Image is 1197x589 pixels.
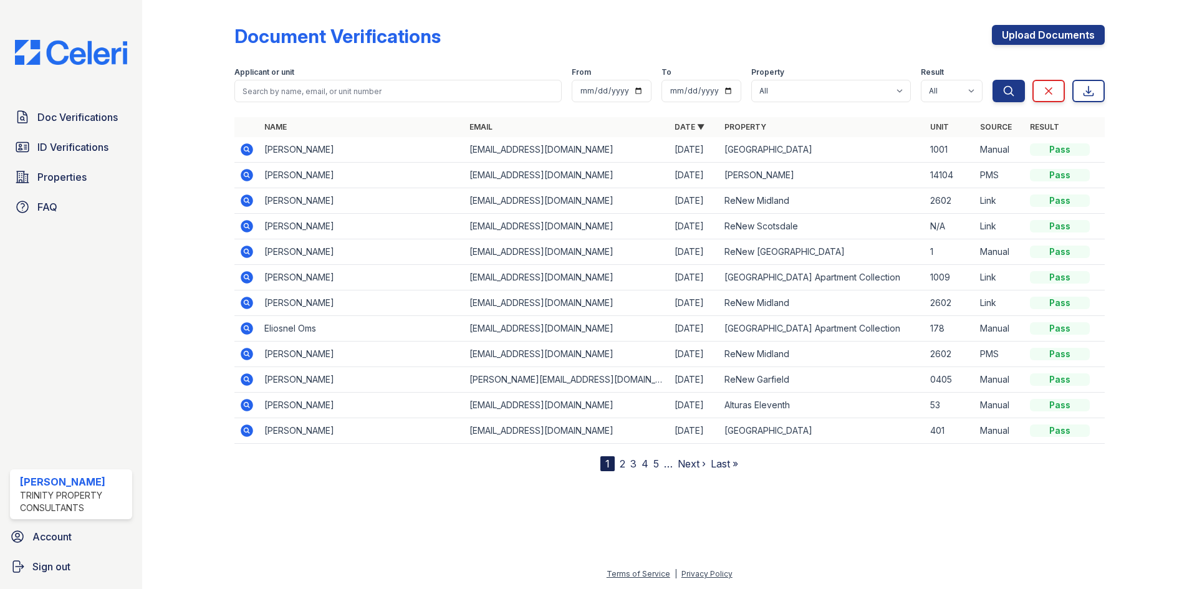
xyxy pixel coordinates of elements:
[925,290,975,316] td: 2602
[464,393,670,418] td: [EMAIL_ADDRESS][DOMAIN_NAME]
[5,524,137,549] a: Account
[464,188,670,214] td: [EMAIL_ADDRESS][DOMAIN_NAME]
[975,367,1025,393] td: Manual
[664,456,673,471] span: …
[925,137,975,163] td: 1001
[670,367,719,393] td: [DATE]
[719,214,925,239] td: ReNew Scotsdale
[1030,297,1090,309] div: Pass
[670,163,719,188] td: [DATE]
[925,214,975,239] td: N/A
[925,393,975,418] td: 53
[930,122,949,132] a: Unit
[464,137,670,163] td: [EMAIL_ADDRESS][DOMAIN_NAME]
[719,342,925,367] td: ReNew Midland
[20,474,127,489] div: [PERSON_NAME]
[464,214,670,239] td: [EMAIL_ADDRESS][DOMAIN_NAME]
[670,265,719,290] td: [DATE]
[37,199,57,214] span: FAQ
[259,137,464,163] td: [PERSON_NAME]
[600,456,615,471] div: 1
[975,239,1025,265] td: Manual
[925,188,975,214] td: 2602
[32,529,72,544] span: Account
[653,457,659,470] a: 5
[719,137,925,163] td: [GEOGRAPHIC_DATA]
[925,367,975,393] td: 0405
[975,342,1025,367] td: PMS
[719,418,925,444] td: [GEOGRAPHIC_DATA]
[670,137,719,163] td: [DATE]
[980,122,1012,132] a: Source
[464,418,670,444] td: [EMAIL_ADDRESS][DOMAIN_NAME]
[925,239,975,265] td: 1
[10,135,132,160] a: ID Verifications
[992,25,1105,45] a: Upload Documents
[464,316,670,342] td: [EMAIL_ADDRESS][DOMAIN_NAME]
[975,214,1025,239] td: Link
[1030,194,1090,207] div: Pass
[37,170,87,184] span: Properties
[975,188,1025,214] td: Link
[464,265,670,290] td: [EMAIL_ADDRESS][DOMAIN_NAME]
[1030,220,1090,232] div: Pass
[259,367,464,393] td: [PERSON_NAME]
[1030,373,1090,386] div: Pass
[32,559,70,574] span: Sign out
[20,489,127,514] div: Trinity Property Consultants
[975,418,1025,444] td: Manual
[10,105,132,130] a: Doc Verifications
[1030,348,1090,360] div: Pass
[670,316,719,342] td: [DATE]
[1030,271,1090,284] div: Pass
[1030,424,1090,437] div: Pass
[464,367,670,393] td: [PERSON_NAME][EMAIL_ADDRESS][DOMAIN_NAME]
[925,316,975,342] td: 178
[675,569,677,578] div: |
[464,163,670,188] td: [EMAIL_ADDRESS][DOMAIN_NAME]
[630,457,637,470] a: 3
[234,80,562,102] input: Search by name, email, or unit number
[1030,143,1090,156] div: Pass
[670,393,719,418] td: [DATE]
[259,393,464,418] td: [PERSON_NAME]
[751,67,784,77] label: Property
[975,316,1025,342] td: Manual
[670,342,719,367] td: [DATE]
[259,163,464,188] td: [PERSON_NAME]
[975,137,1025,163] td: Manual
[234,67,294,77] label: Applicant or unit
[661,67,671,77] label: To
[670,239,719,265] td: [DATE]
[719,367,925,393] td: ReNew Garfield
[711,457,738,470] a: Last »
[719,265,925,290] td: [GEOGRAPHIC_DATA] Apartment Collection
[469,122,493,132] a: Email
[37,110,118,125] span: Doc Verifications
[1030,122,1059,132] a: Result
[464,239,670,265] td: [EMAIL_ADDRESS][DOMAIN_NAME]
[259,214,464,239] td: [PERSON_NAME]
[925,163,975,188] td: 14104
[678,457,706,470] a: Next ›
[975,393,1025,418] td: Manual
[719,188,925,214] td: ReNew Midland
[10,194,132,219] a: FAQ
[572,67,591,77] label: From
[925,418,975,444] td: 401
[620,457,625,470] a: 2
[1030,322,1090,335] div: Pass
[719,316,925,342] td: [GEOGRAPHIC_DATA] Apartment Collection
[259,290,464,316] td: [PERSON_NAME]
[681,569,733,578] a: Privacy Policy
[5,40,137,65] img: CE_Logo_Blue-a8612792a0a2168367f1c8372b55b34899dd931a85d93a1a3d3e32e68fde9ad4.png
[259,316,464,342] td: Eliosnel Oms
[724,122,766,132] a: Property
[464,342,670,367] td: [EMAIL_ADDRESS][DOMAIN_NAME]
[719,239,925,265] td: ReNew [GEOGRAPHIC_DATA]
[5,554,137,579] button: Sign out
[925,265,975,290] td: 1009
[719,393,925,418] td: Alturas Eleventh
[259,265,464,290] td: [PERSON_NAME]
[670,214,719,239] td: [DATE]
